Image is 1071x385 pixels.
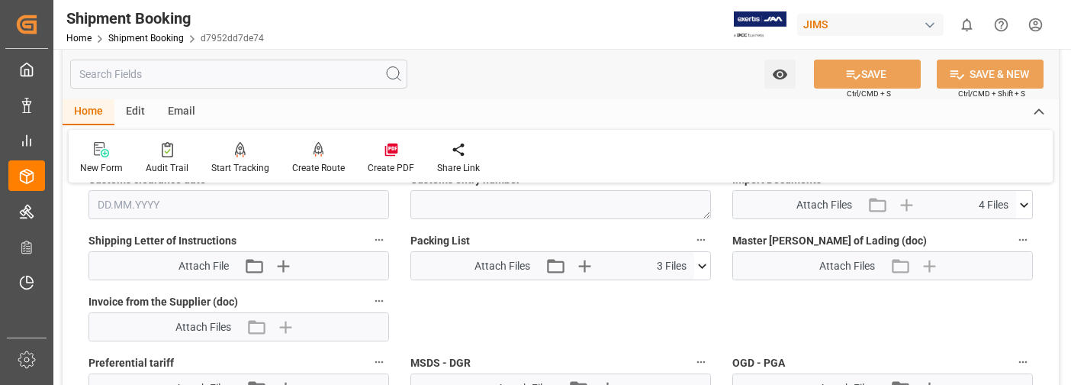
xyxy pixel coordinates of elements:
a: Home [66,33,92,44]
button: show 0 new notifications [950,8,984,42]
button: Help Center [984,8,1018,42]
img: Exertis%20JAM%20-%20Email%20Logo.jpg_1722504956.jpg [734,11,786,38]
span: Attach Files [819,258,875,274]
div: Home [63,99,114,125]
div: New Form [80,161,123,175]
span: Attach Files [474,258,530,274]
input: Search Fields [70,60,407,89]
a: Shipment Booking [108,33,184,44]
button: OGD - PGA [1013,352,1033,372]
span: Ctrl/CMD + Shift + S [958,88,1025,99]
button: SAVE [814,60,921,89]
button: Shipping Letter of Instructions [369,230,389,250]
span: Attach Files [796,197,852,213]
div: Start Tracking [211,161,269,175]
span: 3 Files [657,258,687,274]
span: 4 Files [979,197,1008,213]
span: Preferential tariff [88,355,174,371]
div: Shipment Booking [66,7,264,30]
div: Edit [114,99,156,125]
button: open menu [764,60,796,89]
span: Attach Files [175,319,231,335]
div: Share Link [437,161,480,175]
span: Packing List [410,233,470,249]
button: MSDS - DGR [691,352,711,372]
div: Create PDF [368,161,414,175]
span: Master [PERSON_NAME] of Lading (doc) [732,233,927,249]
button: Invoice from the Supplier (doc) [369,291,389,311]
button: JIMS [797,10,950,39]
span: Shipping Letter of Instructions [88,233,236,249]
div: Audit Trail [146,161,188,175]
div: Email [156,99,207,125]
div: JIMS [797,14,944,36]
span: MSDS - DGR [410,355,471,371]
span: Ctrl/CMD + S [847,88,891,99]
span: OGD - PGA [732,355,785,371]
span: Invoice from the Supplier (doc) [88,294,238,310]
span: Attach File [178,258,229,274]
div: Create Route [292,161,345,175]
button: SAVE & NEW [937,60,1044,89]
button: Master [PERSON_NAME] of Lading (doc) [1013,230,1033,250]
button: Preferential tariff [369,352,389,372]
input: DD.MM.YYYY [88,190,389,219]
button: Packing List [691,230,711,250]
